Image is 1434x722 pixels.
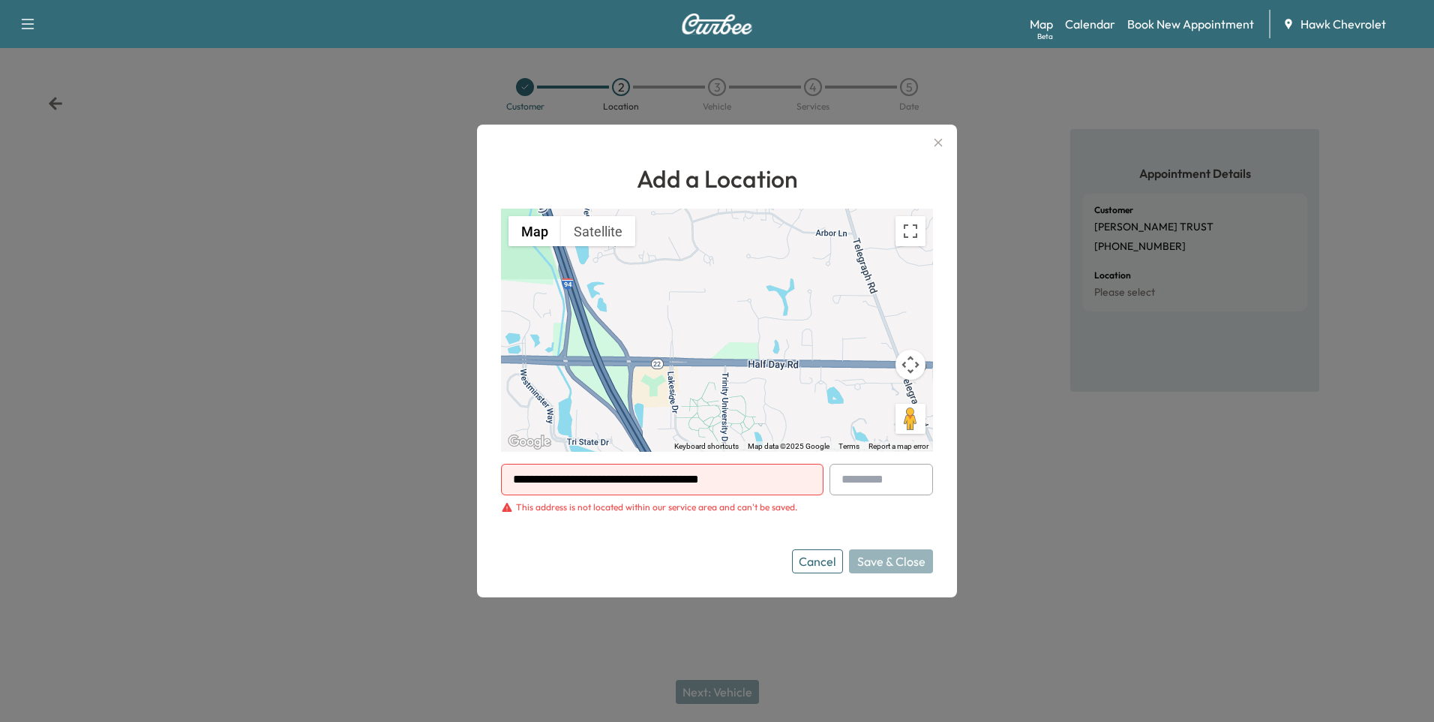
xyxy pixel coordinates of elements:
[505,432,554,452] img: Google
[748,442,829,450] span: Map data ©2025 Google
[838,442,859,450] a: Terms
[561,216,635,246] button: Show satellite imagery
[1300,15,1386,33] span: Hawk Chevrolet
[868,442,928,450] a: Report a map error
[674,441,739,452] button: Keyboard shortcuts
[1030,15,1053,33] a: MapBeta
[501,161,933,197] h1: Add a Location
[505,432,554,452] a: Open this area in Google Maps (opens a new window)
[681,14,753,35] img: Curbee Logo
[1065,15,1115,33] a: Calendar
[895,404,925,434] button: Drag Pegman onto the map to open Street View
[1037,31,1053,42] div: Beta
[516,501,797,513] div: This address is not located within our service area and can't be saved.
[895,216,925,246] button: Toggle fullscreen view
[508,216,561,246] button: Show street map
[1127,15,1254,33] a: Book New Appointment
[895,350,925,380] button: Map camera controls
[792,549,843,573] button: Cancel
